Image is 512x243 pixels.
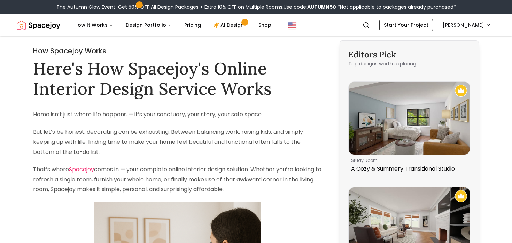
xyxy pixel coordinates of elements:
img: Spacejoy Logo [17,18,60,32]
p: Top designs worth exploring [348,60,470,67]
a: Shop [253,18,277,32]
p: That’s where comes in — your complete online interior design solution. Whether you’re looking to ... [33,165,321,195]
img: Recommended Spacejoy Design - Cozy Living Room Mid-Century Style with Fireplace [455,190,467,202]
img: United States [288,21,296,29]
h2: How Spacejoy Works [33,46,321,56]
span: *Not applicable to packages already purchased* [336,3,456,10]
p: study room [351,158,465,163]
a: AI Design [208,18,251,32]
a: A Cozy & Summery Transitional StudioRecommended Spacejoy Design - A Cozy & Summery Transitional S... [348,81,470,176]
h3: Editors Pick [348,49,470,60]
img: Recommended Spacejoy Design - A Cozy & Summery Transitional Studio [455,85,467,97]
button: [PERSON_NAME] [439,19,495,31]
button: How It Works [69,18,119,32]
nav: Global [17,14,495,36]
p: But let’s be honest: decorating can be exhausting. Between balancing work, raising kids, and simp... [33,127,321,157]
nav: Main [69,18,277,32]
img: A Cozy & Summery Transitional Studio [349,82,470,155]
a: Spacejoy [69,165,94,173]
div: The Autumn Glow Event-Get 50% OFF All Design Packages + Extra 10% OFF on Multiple Rooms. [56,3,456,10]
h1: Here's How Spacejoy's Online Interior Design Service Works [33,58,321,99]
a: Pricing [179,18,207,32]
span: Use code: [284,3,336,10]
b: AUTUMN50 [307,3,336,10]
button: Design Portfolio [120,18,177,32]
a: Spacejoy [17,18,60,32]
p: A Cozy & Summery Transitional Studio [351,165,465,173]
a: Start Your Project [379,19,433,31]
p: Home isn’t just where life happens — it’s your sanctuary, your story, your safe space. [33,110,321,120]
